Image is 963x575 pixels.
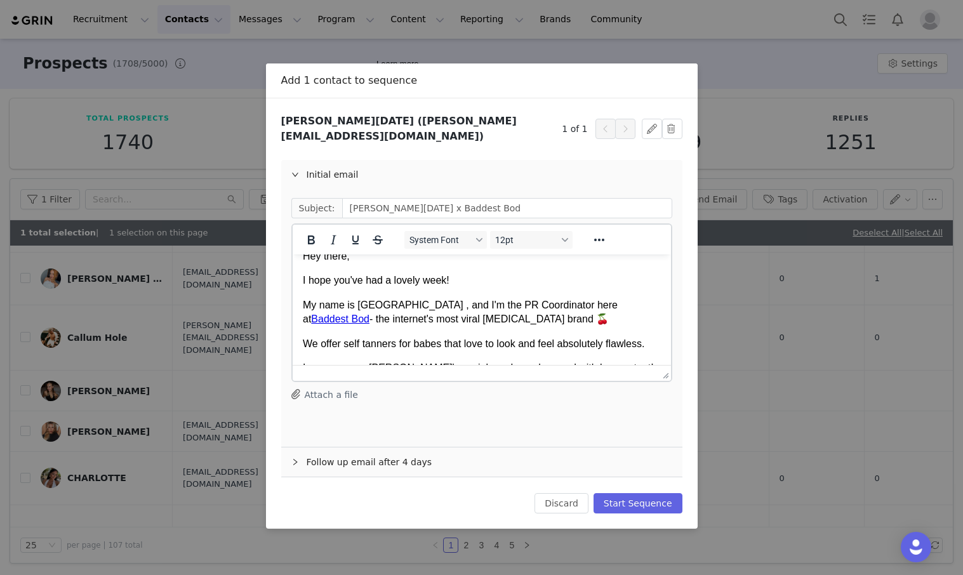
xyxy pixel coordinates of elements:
[291,171,299,178] i: icon: right
[409,235,472,245] span: System Font
[322,231,344,249] button: Italic
[300,231,322,249] button: Bold
[293,254,671,365] iframe: Rich Text Area
[18,59,77,70] a: Baddest Bod
[281,447,682,477] div: icon: rightFollow up email after 4 days
[345,231,366,249] button: Underline
[658,366,671,381] div: Press the Up and Down arrow keys to resize the editor.
[281,114,562,144] h3: [PERSON_NAME][DATE] ([PERSON_NAME][EMAIL_ADDRESS][DOMAIN_NAME])
[10,19,368,33] p: I hope you've had a lovely week!
[495,235,557,245] span: 12pt
[291,458,299,466] i: icon: right
[901,532,931,562] div: Open Intercom Messenger
[342,198,672,218] input: Add a subject line
[291,387,358,402] button: Attach a file
[594,493,682,513] button: Start Sequence
[281,160,682,189] div: icon: rightInitial email
[490,231,573,249] button: Font sizes
[404,231,487,249] button: Fonts
[367,231,389,249] button: Strikethrough
[10,44,368,72] p: My name is [GEOGRAPHIC_DATA] , and I'm the PR Coordinator here at - the internet's most viral [ME...
[535,493,588,513] button: Discard
[10,83,368,96] p: We offer self tanners for babes that love to look and feel absolutely flawless.
[562,119,635,139] div: 1 of 1
[281,74,682,88] div: Add 1 contact to sequence
[588,231,610,249] button: Reveal or hide additional toolbar items
[10,107,368,164] p: I came across [PERSON_NAME]'s socials and am obsessed with her content! Would you be able to send...
[291,198,342,218] span: Subject:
